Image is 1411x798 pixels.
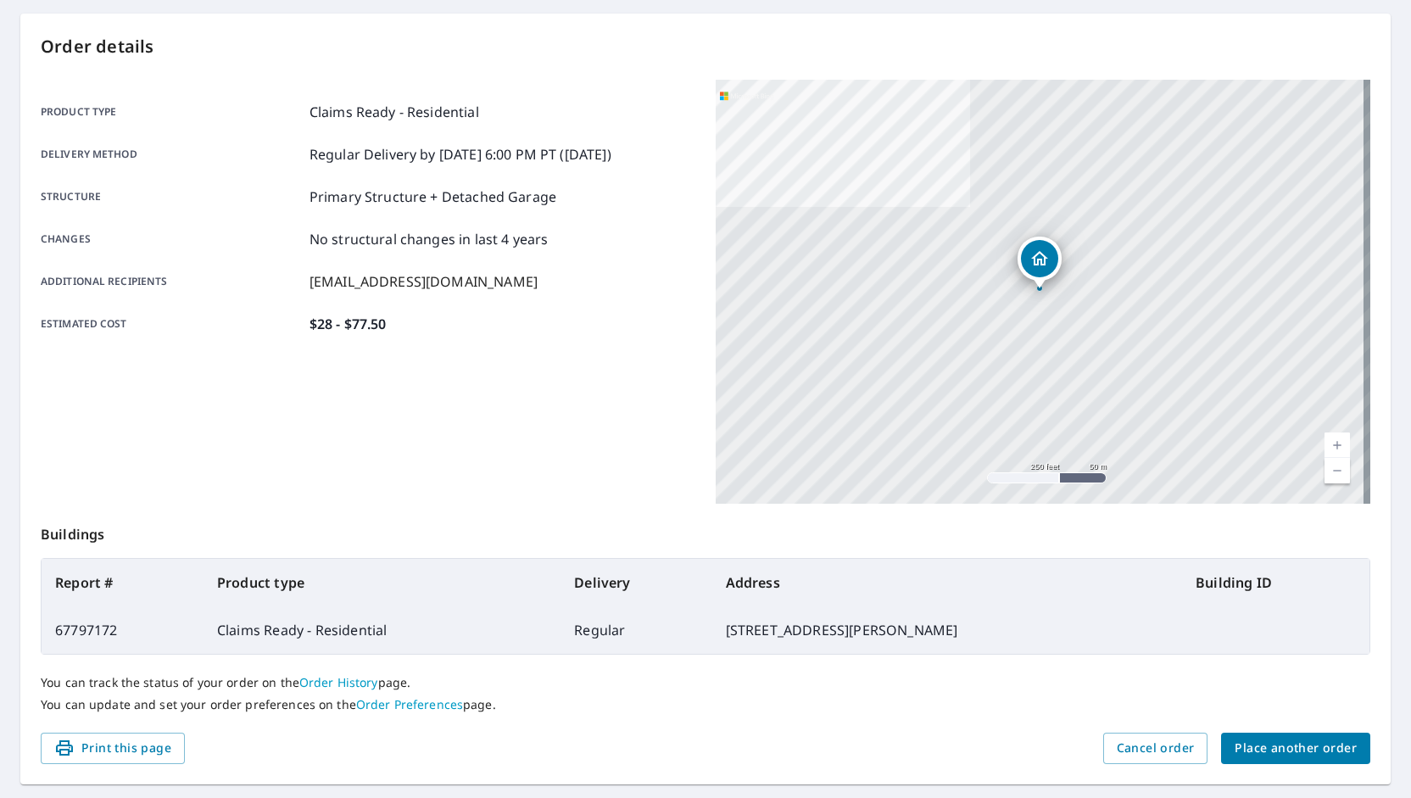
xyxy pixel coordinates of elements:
p: Regular Delivery by [DATE] 6:00 PM PT ([DATE]) [310,144,611,165]
p: Additional recipients [41,271,303,292]
p: Structure [41,187,303,207]
span: Cancel order [1117,738,1195,759]
span: Place another order [1235,738,1357,759]
span: Print this page [54,738,171,759]
th: Building ID [1182,559,1369,606]
p: Delivery method [41,144,303,165]
p: Order details [41,34,1370,59]
p: Changes [41,229,303,249]
th: Product type [204,559,560,606]
a: Current Level 17, Zoom In [1325,432,1350,458]
button: Cancel order [1103,733,1208,764]
th: Report # [42,559,204,606]
p: You can track the status of your order on the page. [41,675,1370,690]
td: Claims Ready - Residential [204,606,560,654]
p: No structural changes in last 4 years [310,229,549,249]
p: You can update and set your order preferences on the page. [41,697,1370,712]
p: [EMAIL_ADDRESS][DOMAIN_NAME] [310,271,538,292]
button: Print this page [41,733,185,764]
p: Claims Ready - Residential [310,102,479,122]
a: Current Level 17, Zoom Out [1325,458,1350,483]
td: [STREET_ADDRESS][PERSON_NAME] [712,606,1183,654]
div: Dropped pin, building 1, Residential property, 1104 Angora Dr Yeadon, PA 19050 [1018,237,1062,289]
td: Regular [560,606,711,654]
td: 67797172 [42,606,204,654]
p: Primary Structure + Detached Garage [310,187,556,207]
th: Address [712,559,1183,606]
p: Product type [41,102,303,122]
p: Buildings [41,504,1370,558]
button: Place another order [1221,733,1370,764]
p: $28 - $77.50 [310,314,387,334]
a: Order Preferences [356,696,463,712]
a: Order History [299,674,378,690]
p: Estimated cost [41,314,303,334]
th: Delivery [560,559,711,606]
